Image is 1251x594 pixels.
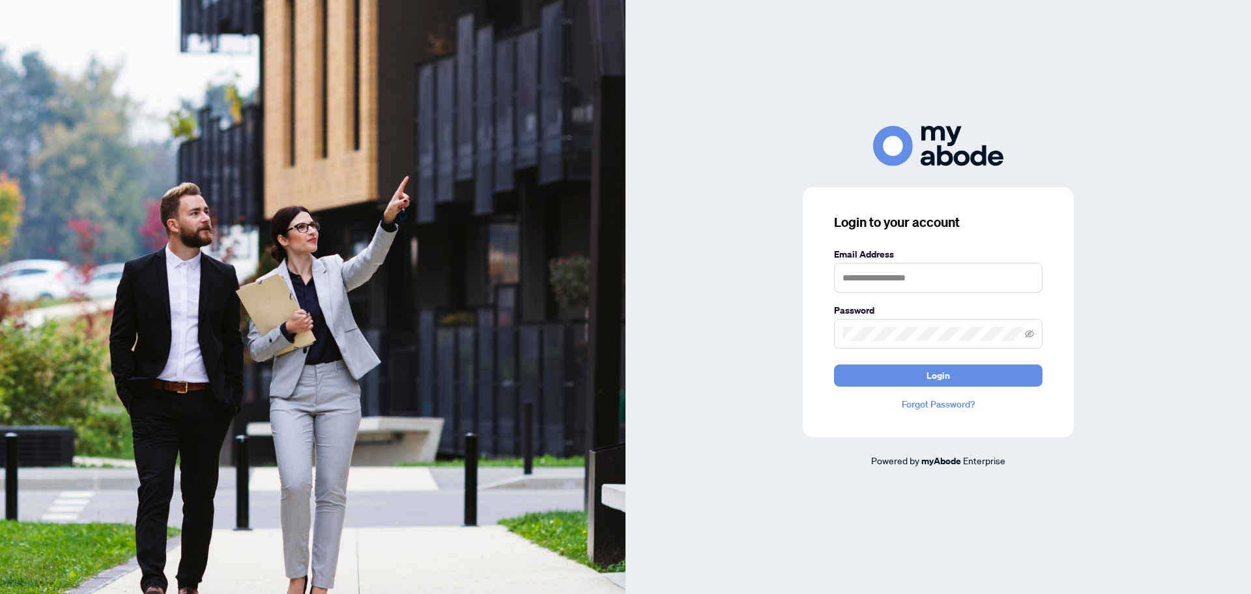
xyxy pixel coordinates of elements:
[834,303,1042,318] label: Password
[873,126,1003,166] img: ma-logo
[1025,329,1034,338] span: eye-invisible
[963,454,1005,466] span: Enterprise
[871,454,919,466] span: Powered by
[834,213,1042,231] h3: Login to your account
[834,397,1042,411] a: Forgot Password?
[921,454,961,468] a: myAbode
[927,365,950,386] span: Login
[834,247,1042,261] label: Email Address
[834,364,1042,387] button: Login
